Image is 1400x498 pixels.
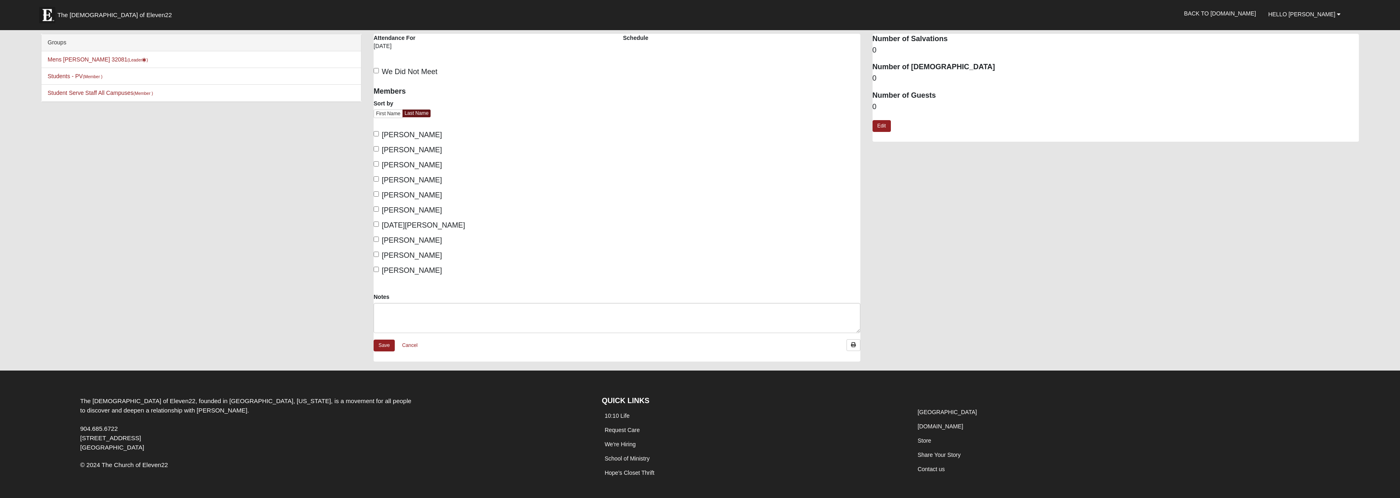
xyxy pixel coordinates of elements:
input: [DATE][PERSON_NAME] [374,222,379,227]
label: Notes [374,293,389,301]
span: [PERSON_NAME] [382,206,442,214]
a: [GEOGRAPHIC_DATA] [918,409,977,415]
span: Hello [PERSON_NAME] [1268,11,1335,18]
span: [PERSON_NAME] [382,131,442,139]
a: Last Name [402,110,431,117]
a: Students - PV(Member ) [48,73,103,79]
a: 10:10 Life [605,412,630,419]
a: Contact us [918,466,945,472]
h4: Members [374,87,611,96]
span: We Did Not Meet [382,68,437,76]
input: [PERSON_NAME] [374,146,379,151]
a: Edit [873,120,891,132]
div: The [DEMOGRAPHIC_DATA] of Eleven22, founded in [GEOGRAPHIC_DATA], [US_STATE], is a movement for a... [74,397,422,452]
small: (Member ) [133,91,153,96]
a: Print Attendance Roster [847,339,860,351]
input: [PERSON_NAME] [374,131,379,136]
a: Request Care [605,427,640,433]
a: School of Ministry [605,455,650,462]
img: Eleven22 logo [39,7,55,23]
a: Mens [PERSON_NAME] 32081(Leader) [48,56,148,63]
input: [PERSON_NAME] [374,267,379,272]
dt: Number of [DEMOGRAPHIC_DATA] [873,62,1359,72]
a: Cancel [397,339,423,352]
a: First Name [374,110,403,118]
label: Attendance For [374,34,416,42]
label: Schedule [623,34,648,42]
label: Sort by [374,99,393,107]
span: [PERSON_NAME] [382,251,442,259]
a: [DOMAIN_NAME] [918,423,963,430]
div: Groups [42,34,361,51]
span: [PERSON_NAME] [382,236,442,244]
a: The [DEMOGRAPHIC_DATA] of Eleven22 [35,3,198,23]
input: We Did Not Meet [374,68,379,73]
a: We're Hiring [605,441,636,448]
a: Hello [PERSON_NAME] [1262,4,1347,24]
span: [GEOGRAPHIC_DATA] [80,444,144,451]
a: Student Serve Staff All Campuses(Member ) [48,90,153,96]
input: [PERSON_NAME] [374,237,379,242]
small: (Member ) [83,74,102,79]
div: [DATE] [374,42,486,56]
span: The [DEMOGRAPHIC_DATA] of Eleven22 [57,11,172,19]
a: Save [374,340,395,351]
small: (Leader ) [127,57,148,62]
span: [PERSON_NAME] [382,266,442,274]
span: [PERSON_NAME] [382,176,442,184]
a: Hope's Closet Thrift [605,469,654,476]
input: [PERSON_NAME] [374,161,379,167]
input: [PERSON_NAME] [374,252,379,257]
dt: Number of Salvations [873,34,1359,44]
span: [PERSON_NAME] [382,146,442,154]
a: Store [918,437,931,444]
span: [PERSON_NAME] [382,161,442,169]
span: © 2024 The Church of Eleven22 [80,461,168,468]
span: [PERSON_NAME] [382,191,442,199]
span: [DATE][PERSON_NAME] [382,221,465,229]
a: Share Your Story [918,452,961,458]
dd: 0 [873,45,1359,56]
h4: QUICK LINKS [602,397,903,406]
a: Back to [DOMAIN_NAME] [1178,3,1262,24]
dd: 0 [873,102,1359,112]
input: [PERSON_NAME] [374,191,379,197]
dd: 0 [873,73,1359,84]
input: [PERSON_NAME] [374,176,379,182]
dt: Number of Guests [873,90,1359,101]
input: [PERSON_NAME] [374,206,379,212]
